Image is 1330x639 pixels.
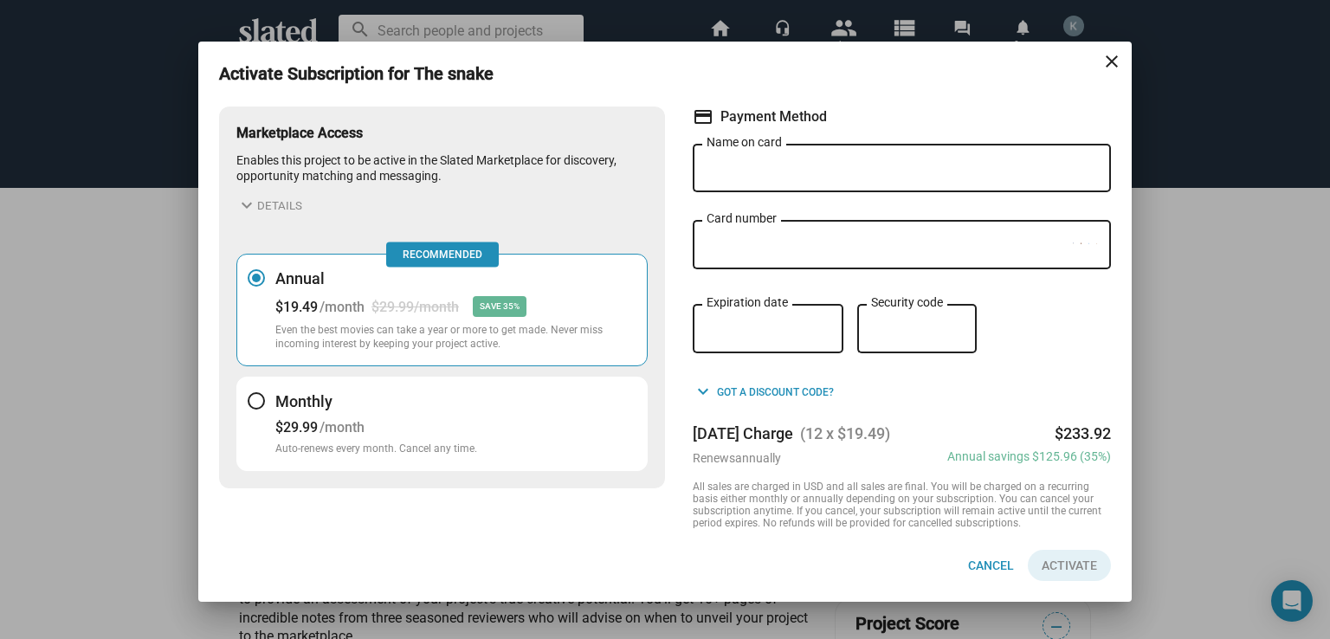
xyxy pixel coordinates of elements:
[693,381,834,403] button: Got a discount code?
[954,550,1028,581] button: Cancel
[236,195,302,216] button: Details
[236,254,648,366] button: Annual$19.49/month$29.99/monthSAVE 35%Even the best movies can take a year or more to get made. N...
[693,424,1111,442] div: [DATE] Charge
[236,124,648,142] h3: Marketplace Access
[320,419,365,436] div: /month
[275,299,318,315] div: $19.49
[871,321,963,338] iframe: Secure CVC input frame
[275,391,477,412] h3: Monthly
[236,377,648,471] button: Monthly$29.99/monthAuto-renews every month. Cancel any time.
[793,424,904,442] span: (12 x $19.49)
[473,296,526,317] div: SAVE 35%
[720,107,827,126] span: Payment Method
[693,106,713,127] mat-icon: credit_card
[275,442,477,456] p: Auto-renews every month. Cancel any time.
[386,242,499,268] span: Recommended
[947,449,1111,463] div: Annual savings $125.96 (35%)
[1055,424,1111,442] div: $233.92
[693,381,713,402] mat-icon: keyboard_arrow_down
[968,550,1014,581] span: Cancel
[236,195,257,216] mat-icon: expand_more
[320,299,365,315] div: /month
[275,419,318,436] div: $29.99
[371,299,459,315] div: $29.99/month
[236,152,648,184] p: Enables this project to be active in the Slated Marketplace for discovery, opportunity matching a...
[1101,51,1122,72] mat-icon: close
[1042,550,1097,581] span: Activate
[219,62,518,86] h3: Activate Subscription for The snake
[707,321,830,338] iframe: Secure expiration date input frame
[1028,550,1111,581] button: Activate
[275,268,636,289] h3: Annual
[693,481,1111,529] div: All sales are charged in USD and all sales are final. You will be charged on a recurring basis ei...
[707,237,1073,254] iframe: Secure card number input frame
[693,451,781,465] div: Renews annually
[275,324,636,352] p: Even the best movies can take a year or more to get made. Never miss incoming interest by keeping...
